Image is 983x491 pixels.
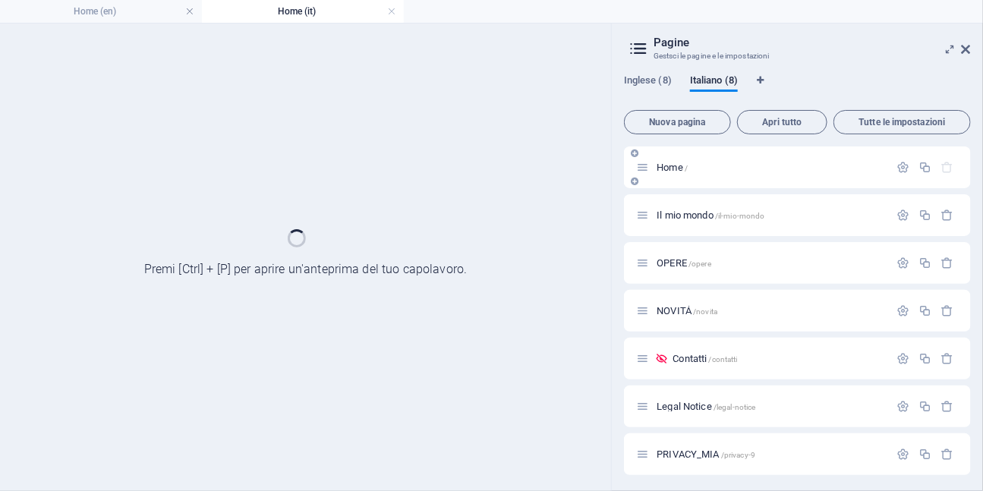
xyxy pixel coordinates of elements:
button: Nuova pagina [624,110,731,134]
span: /opere [688,260,711,268]
span: Nuova pagina [631,118,724,127]
h2: Pagine [654,36,971,49]
button: Tutte le impostazioni [833,110,971,134]
div: Rimuovi [941,400,954,413]
span: Fai clic per aprire la pagina [657,209,764,221]
span: Apri tutto [744,118,821,127]
div: Impostazioni [896,352,909,365]
button: Apri tutto [737,110,827,134]
div: Duplicato [918,304,931,317]
span: Italiano (8) [690,71,738,93]
span: /legal-notice [714,403,756,411]
div: Impostazioni [896,448,909,461]
div: Impostazioni [896,161,909,174]
div: Home/ [652,162,889,172]
span: /il-mio-mondo [715,212,765,220]
div: Schede lingua [624,75,971,104]
span: Fai clic per aprire la pagina [657,305,717,316]
span: Fai clic per aprire la pagina [657,401,755,412]
div: Duplicato [918,257,931,269]
div: Il mio mondo/il-mio-mondo [652,210,889,220]
div: Duplicato [918,209,931,222]
span: Fai clic per aprire la pagina [657,449,755,460]
h4: Home (it) [202,3,404,20]
span: /privacy-9 [721,451,755,459]
div: Duplicato [918,352,931,365]
span: Fai clic per aprire la pagina [657,257,711,269]
div: Rimuovi [941,352,954,365]
h3: Gestsci le pagine e le impostazioni [654,49,940,63]
div: Rimuovi [941,209,954,222]
div: Legal Notice/legal-notice [652,401,889,411]
div: Duplicato [918,448,931,461]
div: Impostazioni [896,257,909,269]
span: /contatti [708,355,737,364]
span: Tutte le impostazioni [840,118,964,127]
div: Rimuovi [941,257,954,269]
div: NOVITÁ/novita [652,306,889,316]
span: /novita [693,307,717,316]
div: PRIVACY_MIA/privacy-9 [652,449,889,459]
span: Fai clic per aprire la pagina [673,353,737,364]
div: Contatti/contatti [668,354,889,364]
span: Inglese (8) [624,71,672,93]
div: OPERE/opere [652,258,889,268]
div: Rimuovi [941,304,954,317]
div: Impostazioni [896,400,909,413]
div: Duplicato [918,161,931,174]
div: Duplicato [918,400,931,413]
div: Impostazioni [896,304,909,317]
div: Impostazioni [896,209,909,222]
div: Rimuovi [941,448,954,461]
div: La pagina iniziale non può essere eliminata [941,161,954,174]
span: / [685,164,688,172]
span: Home [657,162,688,173]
